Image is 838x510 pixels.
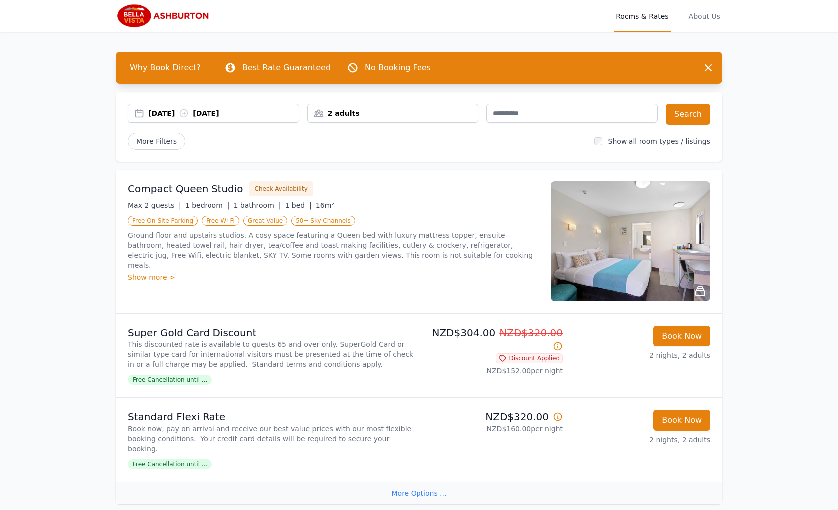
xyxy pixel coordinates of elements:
span: 50+ Sky Channels [291,216,355,226]
button: Book Now [653,326,710,346]
button: Book Now [653,410,710,431]
p: NZD$304.00 [423,326,563,353]
p: NZD$152.00 per night [423,366,563,376]
span: Great Value [243,216,287,226]
p: Super Gold Card Discount [128,326,415,340]
p: This discounted rate is available to guests 65 and over only. SuperGold Card or similar type card... [128,340,415,369]
span: Why Book Direct? [122,58,209,78]
button: Search [666,104,710,125]
img: Bella Vista Ashburton [116,4,211,28]
div: Show more > [128,272,539,282]
button: Check Availability [249,181,313,196]
span: 16m² [316,201,334,209]
span: 1 bed | [285,201,311,209]
span: 1 bathroom | [233,201,281,209]
span: Free Cancellation until ... [128,459,212,469]
p: Standard Flexi Rate [128,410,415,424]
p: Book now, pay on arrival and receive our best value prices with our most flexible booking conditi... [128,424,415,454]
p: Ground floor and upstairs studios. A cosy space featuring a Queen bed with luxury mattress topper... [128,230,539,270]
span: Max 2 guests | [128,201,181,209]
span: 1 bedroom | [185,201,230,209]
div: [DATE] [DATE] [148,108,299,118]
p: No Booking Fees [365,62,431,74]
span: NZD$320.00 [499,327,563,339]
p: NZD$160.00 per night [423,424,563,434]
div: 2 adults [308,108,478,118]
label: Show all room types / listings [608,137,710,145]
p: NZD$320.00 [423,410,563,424]
span: Free Wi-Fi [202,216,239,226]
span: Free On-Site Parking [128,216,198,226]
p: 2 nights, 2 adults [571,350,710,360]
span: Discount Applied [496,353,563,363]
div: More Options ... [116,482,722,504]
p: Best Rate Guaranteed [242,62,331,74]
span: More Filters [128,133,185,150]
h3: Compact Queen Studio [128,182,243,196]
span: Free Cancellation until ... [128,375,212,385]
p: 2 nights, 2 adults [571,435,710,445]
